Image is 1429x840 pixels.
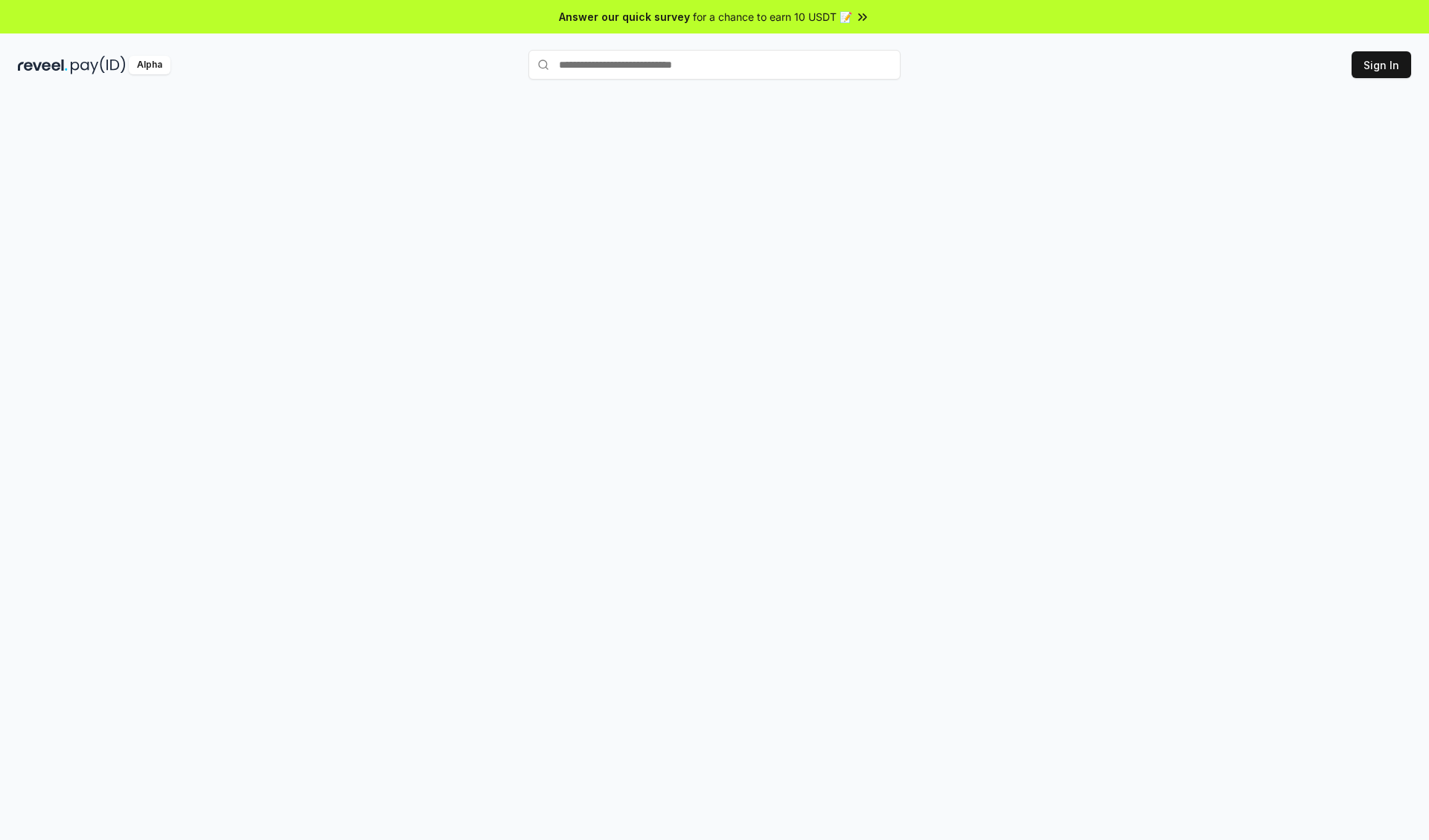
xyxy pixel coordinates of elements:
button: Sign In [1352,51,1411,78]
img: pay_id [71,56,126,74]
span: for a chance to earn 10 USDT 📝 [693,9,852,25]
span: Answer our quick survey [559,9,690,25]
div: Alpha [129,56,170,74]
img: reveel_dark [18,56,68,74]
